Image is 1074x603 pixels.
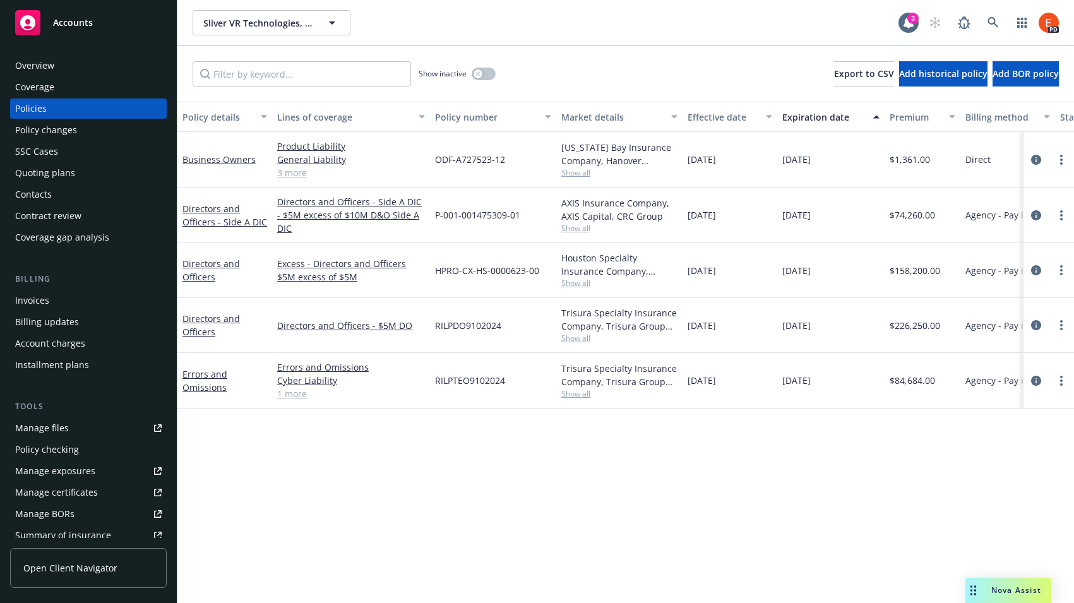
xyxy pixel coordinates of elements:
span: P-001-001475309-01 [435,208,520,222]
div: Overview [15,56,54,76]
span: Export to CSV [834,68,894,80]
a: Directors and Officers [182,258,240,283]
span: [DATE] [782,208,811,222]
a: more [1054,318,1069,333]
a: Switch app [1010,10,1035,35]
a: 3 more [277,166,425,179]
span: Manage exposures [10,461,167,481]
div: Billing updates [15,312,79,332]
div: Manage files [15,418,69,438]
span: Add historical policy [899,68,987,80]
span: Show inactive [419,68,467,79]
span: $1,361.00 [890,153,930,166]
span: [DATE] [688,208,716,222]
a: Accounts [10,5,167,40]
div: Policy checking [15,439,79,460]
span: $74,260.00 [890,208,935,222]
div: Manage certificates [15,482,98,503]
span: [DATE] [688,374,716,387]
div: Policy details [182,110,253,124]
a: Contacts [10,184,167,205]
span: [DATE] [688,319,716,332]
span: [DATE] [688,264,716,277]
span: Show all [561,167,677,178]
a: more [1054,208,1069,223]
div: Policy number [435,110,537,124]
a: General Liability [277,153,425,166]
span: Open Client Navigator [23,561,117,575]
span: [DATE] [688,153,716,166]
a: SSC Cases [10,141,167,162]
div: Account charges [15,333,85,354]
div: Premium [890,110,941,124]
span: $158,200.00 [890,264,940,277]
span: Agency - Pay in full [965,319,1046,332]
span: [DATE] [782,319,811,332]
button: Lines of coverage [272,102,430,132]
div: Tools [10,400,167,413]
a: Manage files [10,418,167,438]
button: Billing method [960,102,1055,132]
a: Contract review [10,206,167,226]
a: Cyber Liability [277,374,425,387]
div: Contacts [15,184,52,205]
a: Business Owners [182,153,256,165]
div: Coverage [15,77,54,97]
span: RILPDO9102024 [435,319,501,332]
span: Sliver VR Technologies, Inc. [203,16,313,30]
div: Drag to move [965,578,981,603]
span: Agency - Pay in full [965,208,1046,222]
div: [US_STATE] Bay Insurance Company, Hanover Insurance Group [561,141,677,167]
a: Search [981,10,1006,35]
span: [DATE] [782,153,811,166]
span: Show all [561,333,677,343]
span: $226,250.00 [890,319,940,332]
div: Installment plans [15,355,89,375]
button: Add historical policy [899,61,987,87]
span: Agency - Pay in full [965,374,1046,387]
div: Expiration date [782,110,866,124]
a: Summary of insurance [10,525,167,546]
a: Policies [10,99,167,119]
a: Errors and Omissions [277,361,425,374]
a: Start snowing [922,10,948,35]
span: [DATE] [782,374,811,387]
a: Account charges [10,333,167,354]
a: Errors and Omissions [182,368,227,393]
a: Policy changes [10,120,167,140]
a: circleInformation [1029,318,1044,333]
button: Expiration date [777,102,885,132]
button: Nova Assist [965,578,1051,603]
a: more [1054,263,1069,278]
a: Directors and Officers - $5M DO [277,319,425,332]
div: SSC Cases [15,141,58,162]
div: Invoices [15,290,49,311]
div: Billing [10,273,167,285]
div: 3 [907,13,919,24]
div: Market details [561,110,664,124]
div: Coverage gap analysis [15,227,109,248]
button: Policy details [177,102,272,132]
a: circleInformation [1029,208,1044,223]
div: Manage BORs [15,504,75,524]
span: Agency - Pay in full [965,264,1046,277]
span: Show all [561,223,677,234]
button: Add BOR policy [993,61,1059,87]
span: Show all [561,388,677,399]
span: Add BOR policy [993,68,1059,80]
a: Installment plans [10,355,167,375]
div: Policy changes [15,120,77,140]
a: Quoting plans [10,163,167,183]
img: photo [1039,13,1059,33]
a: Overview [10,56,167,76]
a: Manage BORs [10,504,167,524]
a: more [1054,152,1069,167]
span: [DATE] [782,264,811,277]
a: Coverage gap analysis [10,227,167,248]
a: Invoices [10,290,167,311]
button: Export to CSV [834,61,894,87]
a: circleInformation [1029,373,1044,388]
div: Trisura Specialty Insurance Company, Trisura Group Ltd., CRC Group [561,362,677,388]
div: Billing method [965,110,1036,124]
div: Trisura Specialty Insurance Company, Trisura Group Ltd., Relm US Insurance Solutions [561,306,677,333]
